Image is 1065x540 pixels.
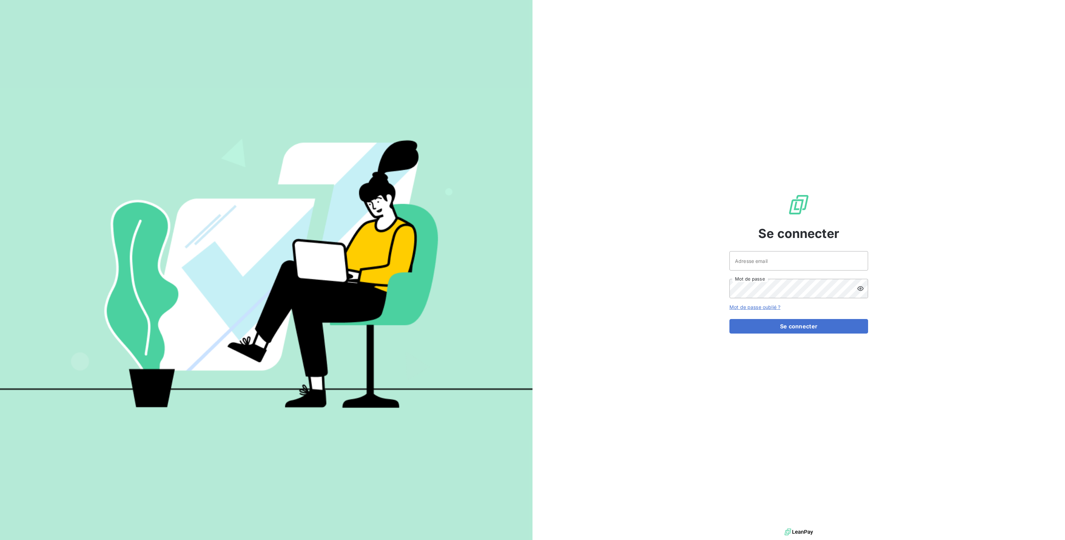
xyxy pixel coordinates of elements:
img: Logo LeanPay [788,194,810,216]
a: Mot de passe oublié ? [729,304,780,310]
button: Se connecter [729,319,868,334]
span: Se connecter [758,224,839,243]
input: placeholder [729,251,868,271]
img: logo [785,527,813,537]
